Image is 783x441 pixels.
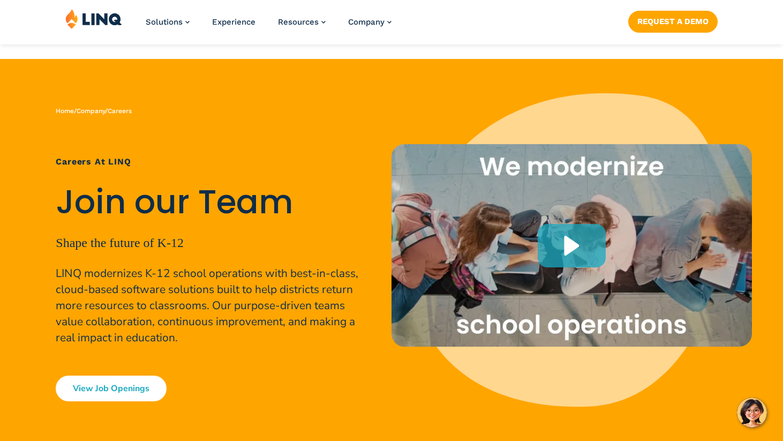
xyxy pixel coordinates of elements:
a: Resources [278,17,326,27]
h1: Careers at LINQ [56,155,359,168]
div: Play [538,224,606,267]
a: Request a Demo [628,11,718,32]
h2: Join our Team [56,183,359,221]
nav: Primary Navigation [146,9,391,44]
a: Experience [212,17,255,27]
a: Company [348,17,391,27]
nav: Button Navigation [628,9,718,32]
a: View Job Openings [56,376,167,401]
span: Solutions [146,17,183,27]
button: Hello, have a question? Let’s chat. [737,398,767,428]
a: Solutions [146,17,190,27]
span: Careers [108,107,132,115]
a: Company [77,107,105,115]
p: LINQ modernizes K-12 school operations with best-in-class, cloud-based software solutions built t... [56,265,359,346]
span: Company [348,17,385,27]
span: / / [56,107,132,115]
a: Home [56,107,74,115]
img: LINQ | K‑12 Software [65,9,122,29]
p: Shape the future of K-12 [56,233,359,252]
span: Resources [278,17,319,27]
